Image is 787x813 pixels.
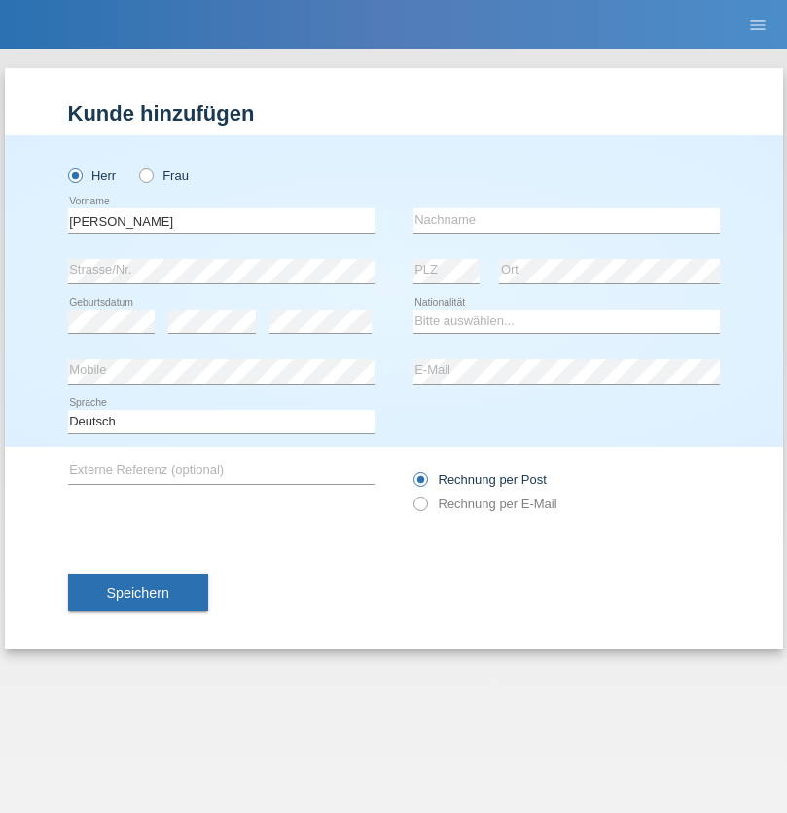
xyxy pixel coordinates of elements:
[413,497,557,511] label: Rechnung per E-Mail
[413,472,426,497] input: Rechnung per Post
[139,168,189,183] label: Frau
[139,168,152,181] input: Frau
[68,574,208,611] button: Speichern
[68,101,720,126] h1: Kunde hinzufügen
[738,18,777,30] a: menu
[413,497,426,521] input: Rechnung per E-Mail
[68,168,81,181] input: Herr
[413,472,547,487] label: Rechnung per Post
[748,16,768,35] i: menu
[68,168,117,183] label: Herr
[107,585,169,601] span: Speichern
